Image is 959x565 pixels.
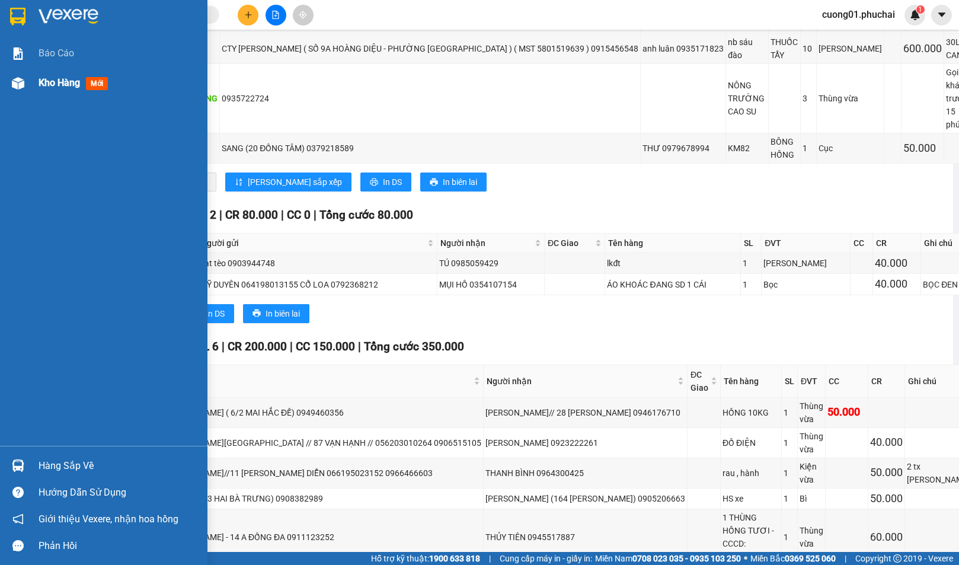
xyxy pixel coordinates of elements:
span: Tổng cước 80.000 [319,208,413,222]
span: In biên lai [443,175,477,189]
div: [PERSON_NAME]// 28 [PERSON_NAME] 0946176710 [485,406,685,419]
th: CC [826,365,868,398]
div: SANG (20 ĐỒNG TÂM) 0379218589 [222,142,638,155]
div: 50.000 [870,490,903,507]
th: SL [782,365,798,398]
span: ĐC Giao [548,237,593,250]
div: Bì [800,492,823,505]
img: logo-vxr [10,8,25,25]
div: NÔNG TRƯỜNG CAO SU [728,79,766,118]
div: 1 [784,406,795,419]
span: message [12,540,24,551]
th: CR [873,234,921,253]
span: CR 80.000 [225,208,278,222]
div: THỦY TIÊN 0945517887 [485,531,685,544]
span: file-add [271,11,280,19]
div: anh luân 0935171823 [642,42,724,55]
th: CR [868,365,905,398]
div: 40.000 [875,276,919,292]
span: caret-down [936,9,947,20]
span: | [845,552,846,565]
strong: 0708 023 035 - 0935 103 250 [632,554,741,563]
div: 1 THÙNG HỒNG TƯƠI - CCCD: 068093005564 [723,511,779,563]
div: [PERSON_NAME][GEOGRAPHIC_DATA] // 87 VẠN HẠNH // 056203010264 0906515105 [161,436,481,449]
button: printerIn biên lai [243,304,309,323]
span: question-circle [12,487,24,498]
div: MỸ DUYÊN 064198013155 CỔ LOA 0792368212 [200,278,435,291]
div: [PERSON_NAME] 0923222261 [485,436,685,449]
div: 60.000 [870,529,903,545]
strong: 1900 633 818 [429,554,480,563]
span: printer [430,178,438,187]
th: Tên hàng [605,234,740,253]
span: | [281,208,284,222]
th: Tên hàng [721,365,782,398]
div: 10 [803,42,814,55]
th: ĐVT [798,365,826,398]
div: THANH BÌNH 0964300425 [485,467,685,480]
div: 50.000 [827,404,866,420]
div: 40.000 [875,255,919,272]
div: Thùng vừa [819,92,882,105]
div: 1 [784,467,795,480]
div: HỒNG 10KG [723,406,779,419]
span: printer [252,309,261,318]
span: aim [299,11,307,19]
button: printerIn DS [183,304,234,323]
span: Kho hàng [39,77,80,88]
div: ÁO KHOÁC ĐANG SD 1 CÁI [607,278,738,291]
div: BÔNG HỒNG [771,135,798,161]
div: rau , hành [723,467,779,480]
button: printerIn DS [360,173,411,191]
div: 600.000 [903,40,942,57]
div: 1 [784,531,795,544]
div: 1 [743,257,759,270]
div: lkđt [607,257,738,270]
span: Miền Nam [595,552,741,565]
span: Giới thiệu Vexere, nhận hoa hồng [39,512,178,526]
div: HS xe [723,492,779,505]
span: 1 [918,5,922,14]
div: Hàng sắp về [39,457,199,475]
div: [PERSON_NAME] (164 [PERSON_NAME]) 0905206663 [485,492,685,505]
span: SL 6 [196,340,219,353]
span: Hỗ trợ kỹ thuật: [371,552,480,565]
span: | [290,340,293,353]
span: CR 200.000 [228,340,287,353]
div: CTY [PERSON_NAME] ( SỐ 9A HOÀNG DIỆU - PHƯỜNG [GEOGRAPHIC_DATA] ) ( MST 5801519639 ) 0915456548 [222,42,638,55]
th: SL [741,234,762,253]
div: 1 [784,436,795,449]
span: printer [370,178,378,187]
span: mới [86,77,108,90]
span: plus [244,11,252,19]
button: file-add [266,5,286,25]
div: Phản hồi [39,537,199,555]
th: CC [851,234,873,253]
span: In DS [383,175,402,189]
span: Cung cấp máy in - giấy in: [500,552,592,565]
img: icon-new-feature [910,9,920,20]
span: | [358,340,361,353]
div: Bọc [763,278,848,291]
span: Người nhận [487,375,675,388]
strong: 0369 525 060 [785,554,836,563]
div: nb sáu đào [728,36,766,62]
div: TÚ 0985059429 [439,257,542,270]
div: 1 [803,142,814,155]
div: đạt tèo 0903944748 [200,257,435,270]
span: copyright [893,554,902,563]
div: [PERSON_NAME] [763,257,848,270]
div: [PERSON_NAME] ( 6/2 MAI HẮC ĐẾ) 0949460356 [161,406,481,419]
span: In DS [206,307,225,320]
div: [PERSON_NAME] - 14 A ĐỐNG ĐA 0911123252 [161,531,481,544]
button: printerIn biên lai [420,173,487,191]
div: ĐỒ ĐIỆN [723,436,779,449]
div: 1 [743,278,759,291]
span: ĐC Giao [691,368,708,394]
span: [PERSON_NAME] sắp xếp [248,175,342,189]
button: aim [293,5,314,25]
img: warehouse-icon [12,459,24,472]
div: THƯ 0979678994 [642,142,724,155]
span: | [489,552,491,565]
span: | [219,208,222,222]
